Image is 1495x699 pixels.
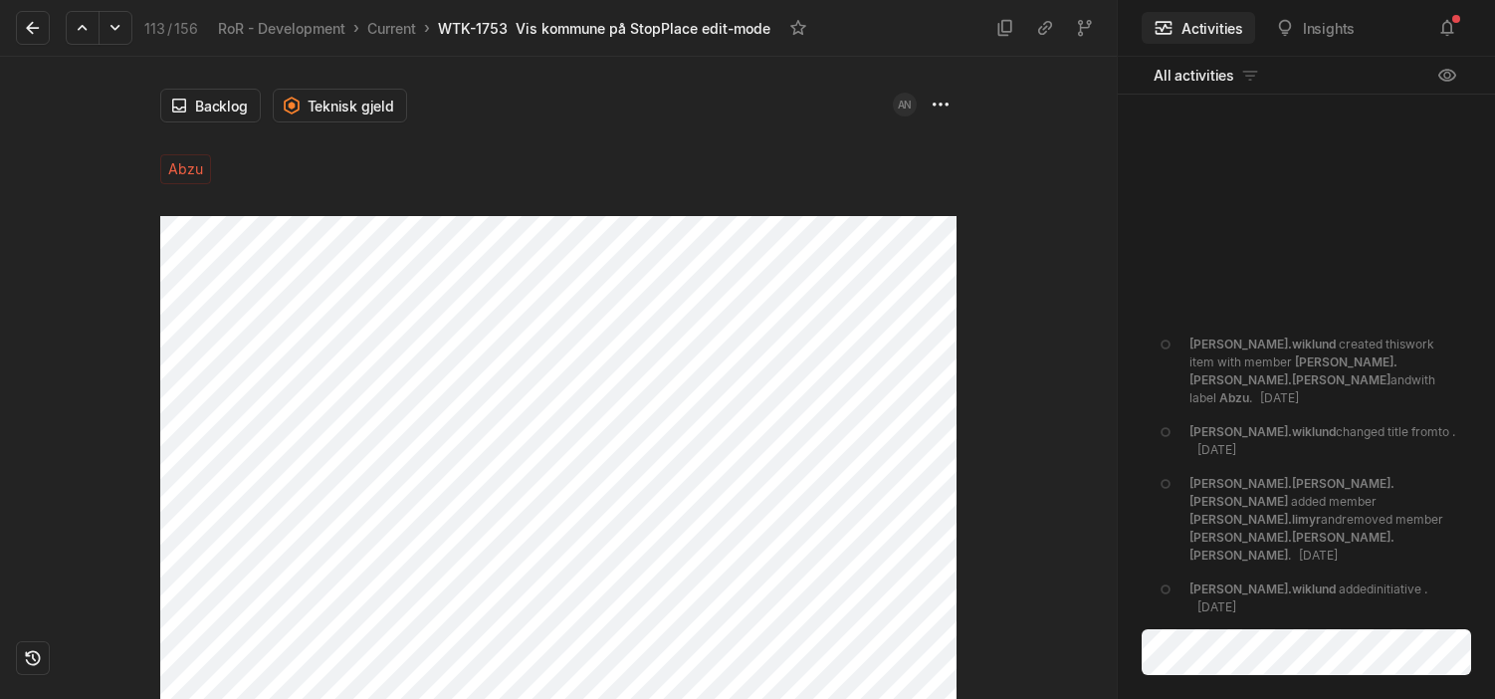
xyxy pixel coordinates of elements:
[1189,424,1336,439] span: [PERSON_NAME].wiklund
[1142,12,1255,44] button: Activities
[214,15,349,42] a: RoR - Development
[1189,581,1459,616] div: added initiative .
[898,93,912,116] span: AN
[516,18,770,39] div: Vis kommune på StopPlace edit-mode
[1219,390,1249,405] span: Abzu
[1260,390,1299,405] span: [DATE]
[160,89,261,122] button: Backlog
[1142,60,1272,92] button: All activities
[1263,12,1367,44] button: Insights
[1197,599,1236,614] span: [DATE]
[167,20,172,37] span: /
[1189,512,1321,527] span: [PERSON_NAME].limyr
[1189,336,1459,407] div: created this work item with member and with label .
[1197,442,1236,457] span: [DATE]
[438,18,508,39] div: WTK-1753
[168,155,203,183] span: Abzu
[1154,65,1234,86] span: All activities
[144,18,198,39] div: 113 156
[1189,337,1336,351] span: [PERSON_NAME].wiklund
[308,96,394,116] span: Teknisk gjeld
[1189,582,1336,596] span: [PERSON_NAME].wiklund
[218,18,345,39] div: RoR - Development
[1189,476,1394,509] span: [PERSON_NAME].[PERSON_NAME].[PERSON_NAME]
[424,18,430,38] div: ›
[1299,548,1338,563] span: [DATE]
[273,89,407,122] button: Teknisk gjeld
[353,18,359,38] div: ›
[1189,475,1459,565] div: added member and removed member .
[1189,423,1459,459] div: changed title from to .
[363,15,420,42] a: Current
[1189,530,1394,563] span: [PERSON_NAME].[PERSON_NAME].[PERSON_NAME]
